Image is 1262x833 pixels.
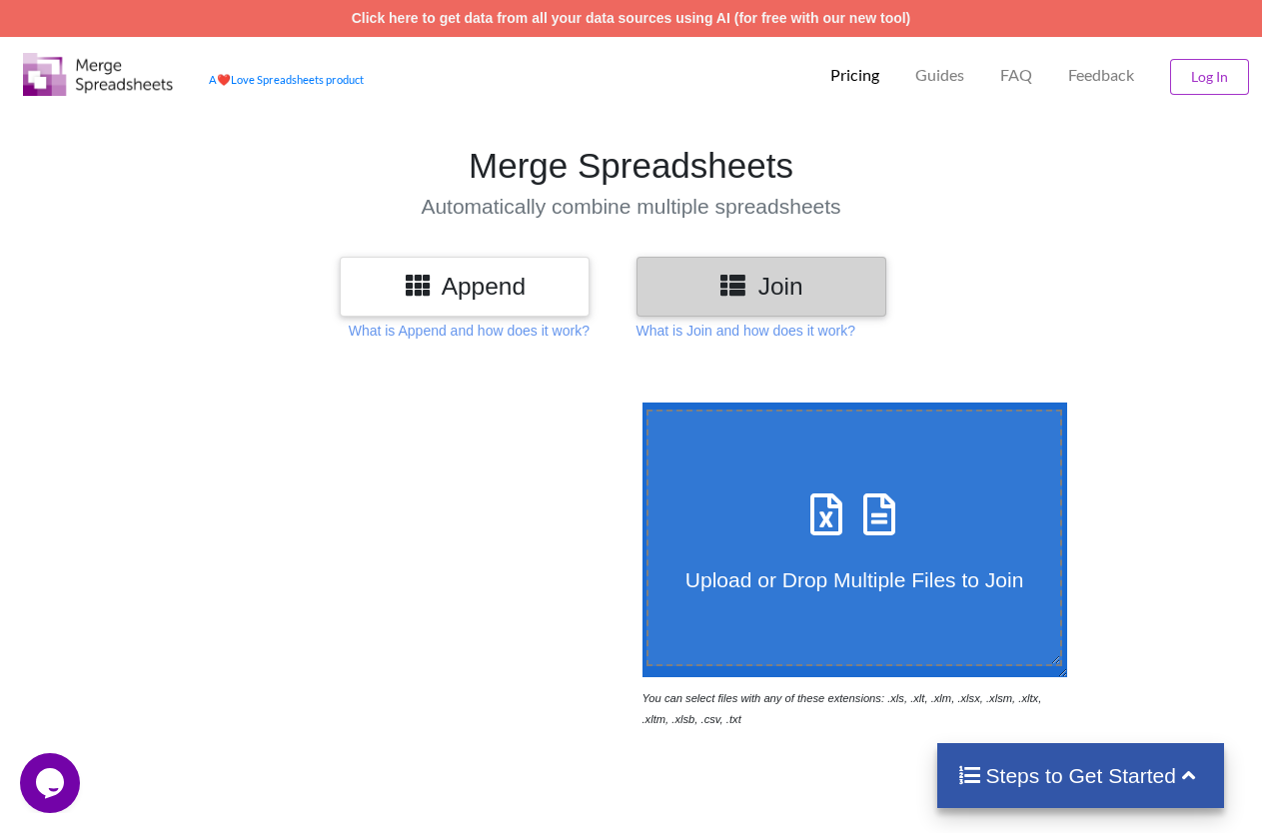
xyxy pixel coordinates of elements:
p: Guides [915,65,964,86]
iframe: chat widget [20,753,84,813]
a: Click here to get data from all your data sources using AI (for free with our new tool) [352,10,911,26]
h3: Join [651,272,871,301]
p: What is Append and how does it work? [349,321,590,341]
p: What is Join and how does it work? [636,321,855,341]
i: You can select files with any of these extensions: .xls, .xlt, .xlm, .xlsx, .xlsm, .xltx, .xltm, ... [642,692,1042,725]
img: Logo.png [23,53,173,96]
button: Log In [1170,59,1249,95]
a: AheartLove Spreadsheets product [209,73,364,86]
p: FAQ [1000,65,1032,86]
p: Pricing [830,65,879,86]
span: heart [217,73,231,86]
span: Upload or Drop Multiple Files to Join [685,568,1023,591]
h4: Steps to Get Started [957,763,1204,788]
span: Feedback [1068,67,1134,83]
h3: Append [355,272,575,301]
